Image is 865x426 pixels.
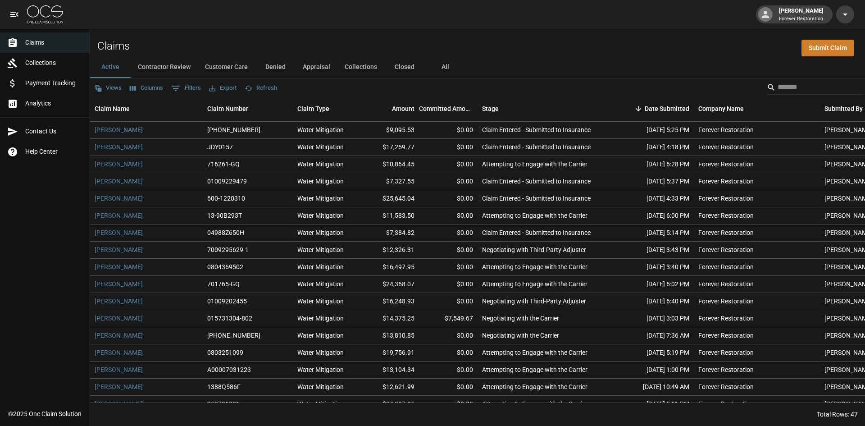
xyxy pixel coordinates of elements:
div: Attempting to Engage with the Carrier [482,279,587,289]
div: $0.00 [419,362,478,379]
div: Water Mitigation [297,297,344,306]
div: Attempting to Engage with the Carrier [482,399,587,408]
a: [PERSON_NAME] [95,314,143,323]
div: $11,583.50 [360,207,419,224]
div: $12,621.99 [360,379,419,396]
div: $13,810.85 [360,327,419,344]
div: Forever Restoration [698,177,754,186]
div: 0804369502 [207,262,243,271]
div: Attempting to Engage with the Carrier [482,348,587,357]
div: Amount [392,96,414,121]
div: Claim Number [207,96,248,121]
div: Attempting to Engage with the Carrier [482,262,587,271]
div: $19,756.91 [360,344,419,362]
div: Company Name [698,96,744,121]
span: Contact Us [25,127,82,136]
div: Water Mitigation [297,382,344,391]
div: Attempting to Engage with the Carrier [482,365,587,374]
a: [PERSON_NAME] [95,245,143,254]
div: Water Mitigation [297,194,344,203]
div: [DATE] 3:43 PM [613,242,694,259]
button: Show filters [169,81,203,96]
div: 0803251099 [207,348,243,357]
button: Select columns [127,81,165,95]
div: 015731304-802 [207,314,252,323]
a: Submit Claim [801,40,854,56]
div: 04988Z650H [207,228,244,237]
div: dynamic tabs [90,56,865,78]
div: $10,864.45 [360,156,419,173]
div: Water Mitigation [297,228,344,237]
a: [PERSON_NAME] [95,365,143,374]
span: Payment Tracking [25,78,82,88]
div: $0.00 [419,327,478,344]
div: Search [767,80,863,96]
div: [DATE] 3:03 PM [613,310,694,327]
div: $7,327.55 [360,173,419,190]
button: Export [207,81,239,95]
div: Forever Restoration [698,297,754,306]
div: Water Mitigation [297,365,344,374]
div: $0.00 [419,156,478,173]
div: $0.00 [419,344,478,362]
div: $17,259.77 [360,139,419,156]
div: Forever Restoration [698,245,754,254]
a: [PERSON_NAME] [95,279,143,289]
div: Negotiating with Third-Party Adjuster [482,297,586,306]
a: [PERSON_NAME] [95,142,143,151]
a: [PERSON_NAME] [95,382,143,391]
div: JDY0157 [207,142,233,151]
div: 716261-GQ [207,160,240,169]
div: Water Mitigation [297,142,344,151]
div: Forever Restoration [698,365,754,374]
div: Submitted By [824,96,863,121]
div: [PERSON_NAME] [775,6,827,23]
div: [DATE] 3:40 PM [613,259,694,276]
div: [DATE] 5:37 PM [613,173,694,190]
div: Forever Restoration [698,194,754,203]
div: $0.00 [419,379,478,396]
div: $0.00 [419,190,478,207]
div: [DATE] 5:25 PM [613,122,694,139]
div: $13,104.34 [360,362,419,379]
span: Claims [25,38,82,47]
a: [PERSON_NAME] [95,125,143,134]
button: Views [92,81,124,95]
button: Appraisal [296,56,337,78]
div: $14,375.25 [360,310,419,327]
div: Forever Restoration [698,125,754,134]
div: 7009295629-1 [207,245,249,254]
div: Negotiating with Third-Party Adjuster [482,245,586,254]
div: Forever Restoration [698,142,754,151]
div: Water Mitigation [297,399,344,408]
div: [DATE] 7:36 AM [613,327,694,344]
div: $0.00 [419,396,478,413]
div: Stage [478,96,613,121]
div: Forever Restoration [698,348,754,357]
div: $16,248.93 [360,293,419,310]
div: $34,307.95 [360,396,419,413]
div: Forever Restoration [698,314,754,323]
div: Forever Restoration [698,160,754,169]
div: $7,549.67 [419,310,478,327]
div: Claim Entered - Submitted to Insurance [482,125,591,134]
div: 600-1220310 [207,194,245,203]
button: Contractor Review [131,56,198,78]
div: Water Mitigation [297,211,344,220]
div: Attempting to Engage with the Carrier [482,382,587,391]
div: $0.00 [419,173,478,190]
div: Total Rows: 47 [817,410,858,419]
div: Company Name [694,96,820,121]
button: All [425,56,465,78]
div: [DATE] 5:11 PM [613,396,694,413]
span: Help Center [25,147,82,156]
div: Claim Type [297,96,329,121]
div: Forever Restoration [698,262,754,271]
div: Attempting to Engage with the Carrier [482,160,587,169]
button: Denied [255,56,296,78]
h2: Claims [97,40,130,53]
div: [DATE] 5:19 PM [613,344,694,362]
div: Claim Name [95,96,130,121]
div: Water Mitigation [297,125,344,134]
div: Water Mitigation [297,279,344,289]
